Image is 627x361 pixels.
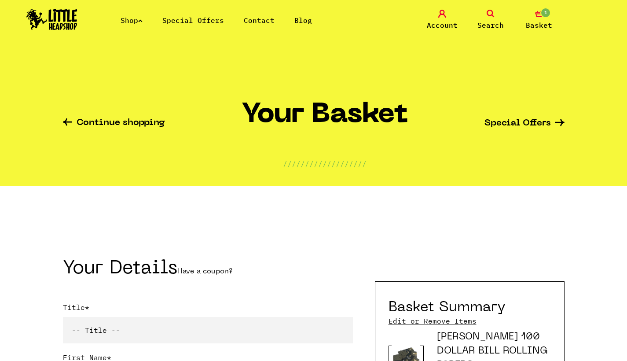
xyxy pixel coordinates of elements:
[121,16,143,25] a: Shop
[389,299,506,316] h2: Basket Summary
[242,100,408,136] h1: Your Basket
[63,118,165,129] a: Continue shopping
[283,158,367,169] p: ///////////////////
[389,316,477,326] a: Edit or Remove Items
[63,302,353,317] label: Title
[427,20,458,30] span: Account
[469,10,513,30] a: Search
[517,10,561,30] a: 1 Basket
[63,261,353,280] h2: Your Details
[477,20,504,30] span: Search
[26,9,77,30] img: Little Head Shop Logo
[484,119,565,128] a: Special Offers
[162,16,224,25] a: Special Offers
[177,268,232,275] a: Have a coupon?
[294,16,312,25] a: Blog
[540,7,551,18] span: 1
[526,20,552,30] span: Basket
[244,16,275,25] a: Contact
